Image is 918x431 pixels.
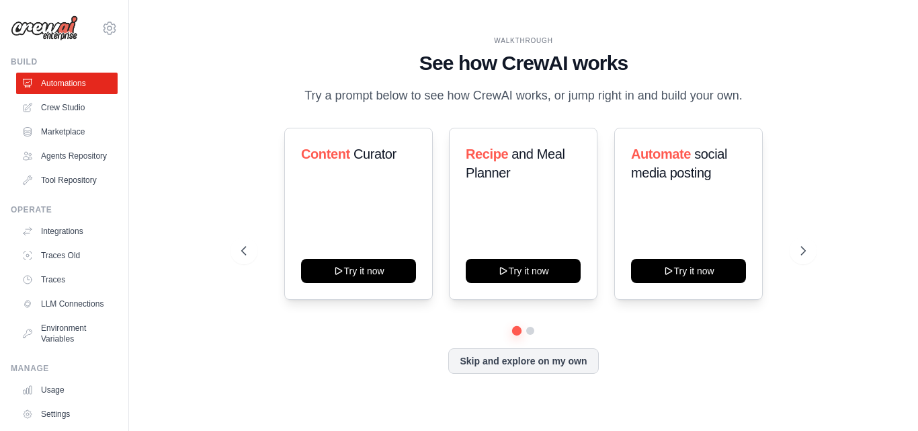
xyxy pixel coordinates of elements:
button: Try it now [466,259,581,283]
button: Try it now [301,259,416,283]
a: Tool Repository [16,169,118,191]
span: Curator [353,147,397,161]
a: Environment Variables [16,317,118,350]
a: Automations [16,73,118,94]
img: Logo [11,15,78,41]
span: Content [301,147,350,161]
p: Try a prompt below to see how CrewAI works, or jump right in and build your own. [298,86,749,106]
div: Operate [11,204,118,215]
a: Integrations [16,221,118,242]
button: Try it now [631,259,746,283]
span: Recipe [466,147,508,161]
a: Crew Studio [16,97,118,118]
h1: See how CrewAI works [241,51,806,75]
a: Usage [16,379,118,401]
button: Skip and explore on my own [448,348,598,374]
a: Traces [16,269,118,290]
div: Manage [11,363,118,374]
a: LLM Connections [16,293,118,315]
a: Traces Old [16,245,118,266]
span: and Meal Planner [466,147,565,180]
div: WALKTHROUGH [241,36,806,46]
span: social media posting [631,147,727,180]
a: Marketplace [16,121,118,143]
a: Agents Repository [16,145,118,167]
a: Settings [16,403,118,425]
div: Build [11,56,118,67]
span: Automate [631,147,691,161]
